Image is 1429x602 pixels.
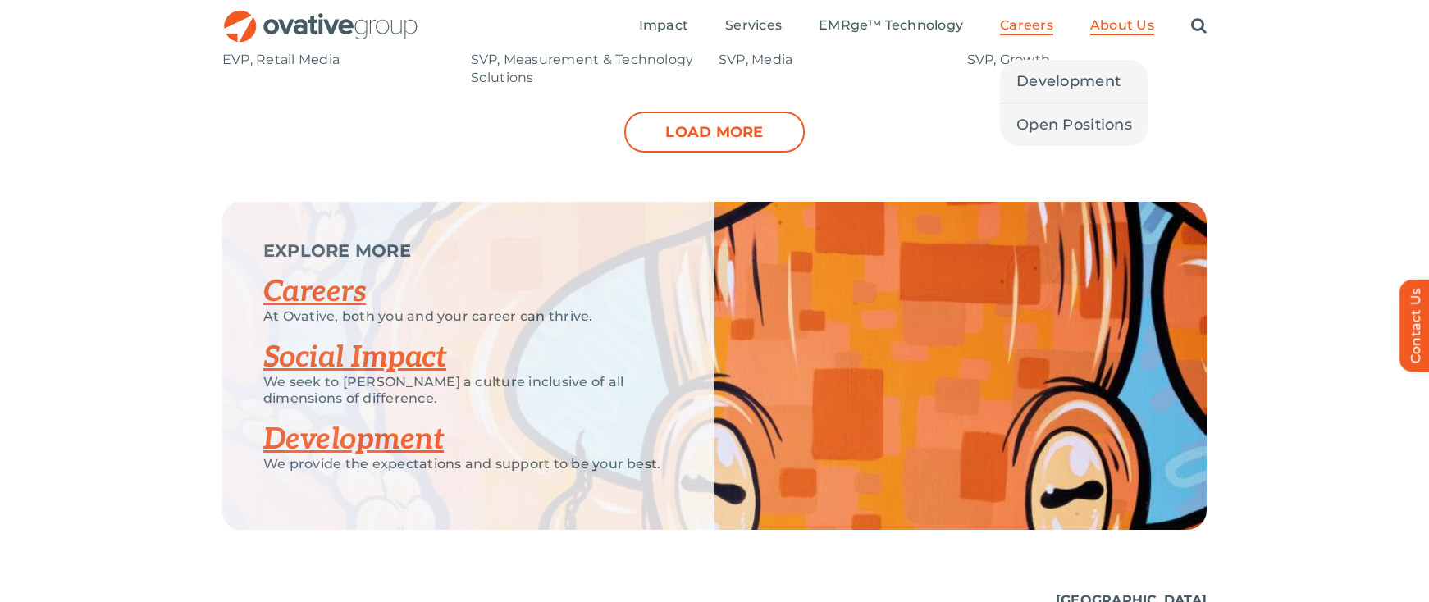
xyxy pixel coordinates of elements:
a: About Us [1090,17,1154,35]
span: Open Positions [1016,113,1132,136]
a: Load more [624,112,805,153]
a: Development [263,422,444,458]
a: Careers [263,274,366,310]
span: EMRge™ Technology [819,17,963,34]
p: We seek to [PERSON_NAME] a culture inclusive of all dimensions of difference. [263,374,673,407]
p: We provide the expectations and support to be your best. [263,456,673,472]
span: About Us [1090,17,1154,34]
p: EXPLORE MORE [263,243,673,259]
a: Open Positions [1000,103,1148,146]
a: Impact [639,17,688,35]
span: Careers [1000,17,1053,34]
a: Careers [1000,17,1053,35]
a: Social Impact [263,340,446,376]
a: EMRge™ Technology [819,17,963,35]
a: Search [1191,17,1207,35]
span: Impact [639,17,688,34]
span: Development [1016,70,1121,93]
p: At Ovative, both you and your career can thrive. [263,308,673,325]
a: Services [725,17,782,35]
span: Services [725,17,782,34]
a: OG_Full_horizontal_RGB [222,8,419,24]
a: Development [1000,60,1148,103]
